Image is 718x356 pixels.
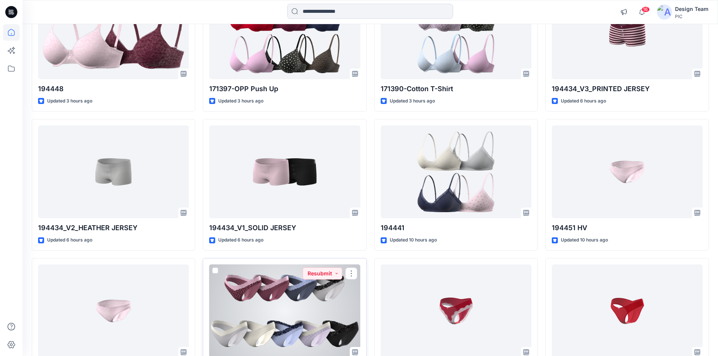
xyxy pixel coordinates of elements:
p: Updated 6 hours ago [218,236,263,244]
p: 194448 [38,84,189,94]
p: 194441 [381,223,531,233]
img: avatar [657,5,672,20]
p: Updated 6 hours ago [561,97,606,105]
p: Updated 3 hours ago [218,97,263,105]
p: 194434_V1_SOLID JERSEY [209,223,360,233]
p: 171390-Cotton T-Shirt [381,84,531,94]
p: Updated 3 hours ago [47,97,92,105]
p: 171397-OPP Push Up [209,84,360,94]
p: Updated 10 hours ago [390,236,437,244]
p: Updated 10 hours ago [561,236,608,244]
a: 194451 HV [552,125,703,218]
span: 16 [641,6,650,12]
a: 194434_V1_SOLID JERSEY [209,125,360,218]
p: 194451 HV [552,223,703,233]
p: Updated 3 hours ago [390,97,435,105]
p: 194434_V3_PRINTED JERSEY [552,84,703,94]
p: 194434_V2_HEATHER JERSEY [38,223,189,233]
div: Design Team [675,5,709,14]
a: 194434_V2_HEATHER JERSEY [38,125,189,218]
div: PIC [675,14,709,19]
p: Updated 6 hours ago [47,236,92,244]
a: 194441 [381,125,531,218]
